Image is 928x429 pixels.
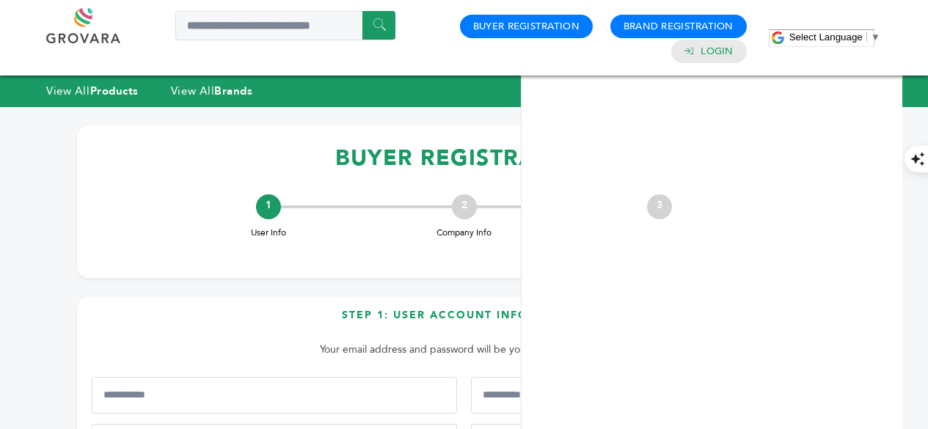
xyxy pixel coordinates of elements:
span: User Info [239,227,298,239]
div: 1 [256,194,281,219]
a: Brand Registration [624,20,734,33]
strong: Products [90,84,139,98]
div: 3 [647,194,672,219]
strong: Brands [214,84,252,98]
a: View AllProducts [46,84,139,98]
span: Company Info [435,227,494,239]
input: First Name* [92,377,457,414]
h3: Step 1: User Account Information [92,308,836,334]
span: ▼ [871,32,880,43]
a: Buyer Registration [473,20,580,33]
a: View AllBrands [171,84,253,98]
span: Select Language [789,32,863,43]
span: ​ [866,32,867,43]
p: Your email address and password will be your login credentials [99,341,829,359]
input: Search a product or brand... [175,11,395,40]
a: Login [701,45,733,58]
input: Last Name* [471,377,836,414]
a: Select Language​ [789,32,880,43]
h1: BUYER REGISTRATION [92,136,836,180]
div: 2 [452,194,477,219]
